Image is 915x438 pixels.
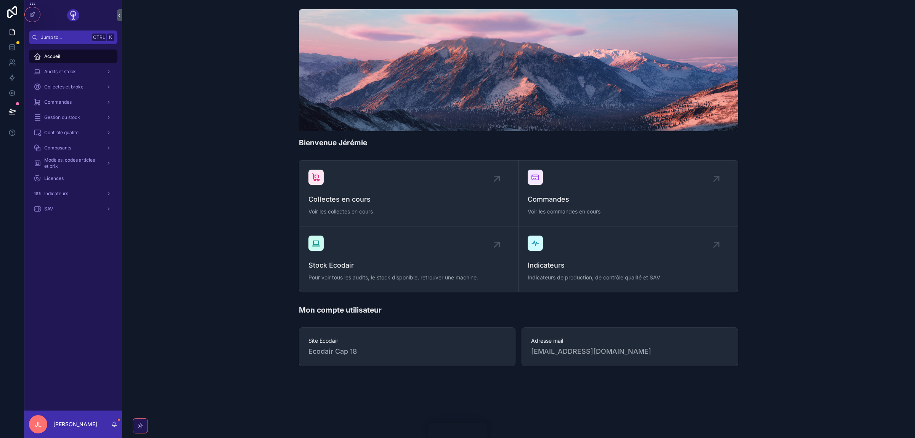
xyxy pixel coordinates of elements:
a: Accueil [29,50,117,63]
span: [EMAIL_ADDRESS][DOMAIN_NAME] [531,346,729,357]
a: Gestion du stock [29,111,117,124]
a: Contrôle qualité [29,126,117,140]
span: Adresse mail [531,337,729,345]
img: App logo [67,9,79,21]
span: K [108,34,114,40]
a: CommandesVoir les commandes en cours [518,160,738,226]
span: Pour voir tous les audits, le stock disponible, retrouver une machine. [308,274,509,281]
a: Licences [29,172,117,185]
a: Modèles, codes articles et prix [29,156,117,170]
a: Commandes [29,95,117,109]
span: JL [35,420,42,429]
a: Collectes et broke [29,80,117,94]
span: Collectes en cours [308,194,509,205]
span: Indicateurs de production, de contrôle qualité et SAV [528,274,729,281]
span: Site Ecodair [308,337,506,345]
span: Ctrl [92,34,106,41]
a: Audits et stock [29,65,117,79]
span: Audits et stock [44,69,76,75]
span: Gestion du stock [44,114,80,120]
a: SAV [29,202,117,216]
p: [PERSON_NAME] [53,420,97,428]
span: Voir les commandes en cours [528,208,729,215]
span: SAV [44,206,53,212]
span: Stock Ecodair [308,260,509,271]
span: Licences [44,175,64,181]
span: Indicateurs [44,191,68,197]
h1: Mon compte utilisateur [299,305,382,315]
div: scrollable content [24,44,122,411]
span: Modèles, codes articles et prix [44,157,100,169]
span: Contrôle qualité [44,130,79,136]
a: Indicateurs [29,187,117,201]
span: Indicateurs [528,260,729,271]
span: Composants [44,145,71,151]
button: Jump to...CtrlK [29,30,117,44]
a: IndicateursIndicateurs de production, de contrôle qualité et SAV [518,226,738,292]
span: Commandes [528,194,729,205]
span: Ecodair Cap 18 [308,346,357,357]
a: Stock EcodairPour voir tous les audits, le stock disponible, retrouver une machine. [299,226,518,292]
h1: Bienvenue Jérémie [299,137,367,148]
span: Collectes et broke [44,84,83,90]
span: Voir les collectes en cours [308,208,509,215]
a: Collectes en coursVoir les collectes en cours [299,160,518,226]
a: Composants [29,141,117,155]
span: Commandes [44,99,72,105]
span: Jump to... [41,34,89,40]
span: Accueil [44,53,60,59]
